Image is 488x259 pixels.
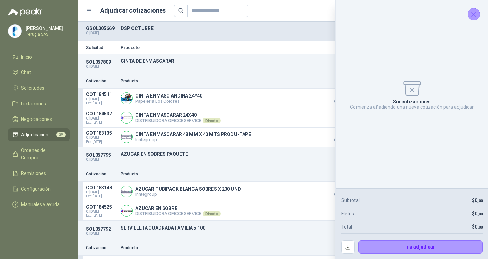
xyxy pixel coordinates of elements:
[21,131,48,138] span: Adjudicación
[86,78,117,84] p: Cotización
[324,171,358,177] p: Precio
[358,240,483,254] button: Ir a adjudicar
[86,210,117,214] span: C: [DATE]
[135,112,221,118] p: CINTA ENMASCARAR 24X40
[86,204,117,210] p: COT184525
[8,113,70,126] a: Negociaciones
[203,211,221,216] div: Directo
[475,198,483,203] span: 0
[21,170,46,177] span: Remisiones
[121,245,320,251] p: Producto
[8,66,70,79] a: Chat
[350,104,474,110] p: Comienza añadiendo una nueva cotización para adjudicar
[86,140,117,144] span: Exp: [DATE]
[8,8,43,16] img: Logo peakr
[135,99,202,104] p: Papeleria Los Colores
[121,58,382,64] p: CINTA DE ENMASCARAR
[8,167,70,180] a: Remisiones
[393,99,431,104] p: Sin cotizaciones
[86,185,117,190] p: COT183148
[21,147,63,161] span: Órdenes de Compra
[324,193,358,196] span: Crédito 30 días
[86,97,117,101] span: C: [DATE]
[472,210,483,217] p: $
[121,45,382,50] p: Producto
[121,225,382,231] p: SERVILLETA CUADRADA FAMILIA x 100
[8,25,21,38] img: Company Logo
[86,101,117,105] span: Exp: [DATE]
[86,121,117,125] span: Exp: [DATE]
[8,82,70,94] a: Solicitudes
[86,245,117,251] p: Cotización
[121,112,132,123] img: Company Logo
[86,232,117,236] p: C: [DATE]
[86,171,117,177] p: Cotización
[324,78,358,84] p: Precio
[341,210,354,217] p: Fletes
[86,45,117,50] p: Solicitud
[8,182,70,195] a: Configuración
[86,136,117,140] span: C: [DATE]
[26,32,68,36] p: Perugia SAS
[21,100,46,107] span: Licitaciones
[8,198,70,211] a: Manuales y ayuda
[86,194,117,198] span: Exp: [DATE]
[86,158,117,162] p: C: [DATE]
[8,128,70,141] a: Adjudicación29
[135,118,221,123] p: DISTRIBUIDORA OFICCE SERVICE
[324,204,358,216] p: $ 24.451
[121,186,132,197] img: Company Logo
[86,65,117,69] p: C: [DATE]
[86,31,117,35] p: C: [DATE]
[135,132,251,137] p: CINTA ENMASCARAR 48 MM X 40 MTS PRODU-TAPE
[86,116,117,121] span: C: [DATE]
[135,93,202,99] p: CINTA ENMASC ANDINA 24*40
[121,78,320,84] p: Producto
[203,118,221,123] div: Directo
[121,205,132,216] img: Company Logo
[86,226,117,232] p: SOL057792
[475,211,483,216] span: 0
[121,131,132,143] img: Company Logo
[324,130,358,142] p: $ 5.969
[121,93,132,104] img: Company Logo
[86,111,117,116] p: COT184537
[341,223,352,231] p: Total
[8,50,70,63] a: Inicio
[324,138,358,142] span: Crédito 30 días
[8,97,70,110] a: Licitaciones
[477,225,483,230] span: ,00
[86,92,117,97] p: COT184511
[56,132,66,137] span: 29
[21,115,52,123] span: Negociaciones
[324,245,358,251] p: Precio
[26,26,68,31] p: [PERSON_NAME]
[135,206,221,211] p: AZUCAR EN SOBRE
[121,26,382,31] p: DSP OCTUBRE
[475,224,483,230] span: 0
[324,100,358,103] span: Crédito 30 días
[135,137,251,142] p: Inntegroup
[86,152,117,158] p: SOL057795
[100,6,166,15] h1: Adjudicar cotizaciones
[472,223,483,231] p: $
[477,199,483,203] span: ,00
[8,144,70,164] a: Órdenes de Compra
[21,185,51,193] span: Configuración
[135,186,241,192] p: AZUCAR TUBIPACK BLANCA SOBRES X 200 UND
[21,53,32,61] span: Inicio
[341,197,360,204] p: Subtotal
[324,92,358,103] p: $ 4.546
[86,214,117,218] span: Exp: [DATE]
[324,185,358,196] p: $ 22.321
[324,119,358,123] span: De contado
[472,197,483,204] p: $
[121,171,320,177] p: Producto
[135,192,241,197] p: Inntegroup
[324,111,358,123] p: $ 5.750
[86,26,117,31] p: GSOL005669
[324,212,358,216] span: De contado
[86,59,117,65] p: SOL057809
[86,190,117,194] span: C: [DATE]
[21,201,60,208] span: Manuales y ayuda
